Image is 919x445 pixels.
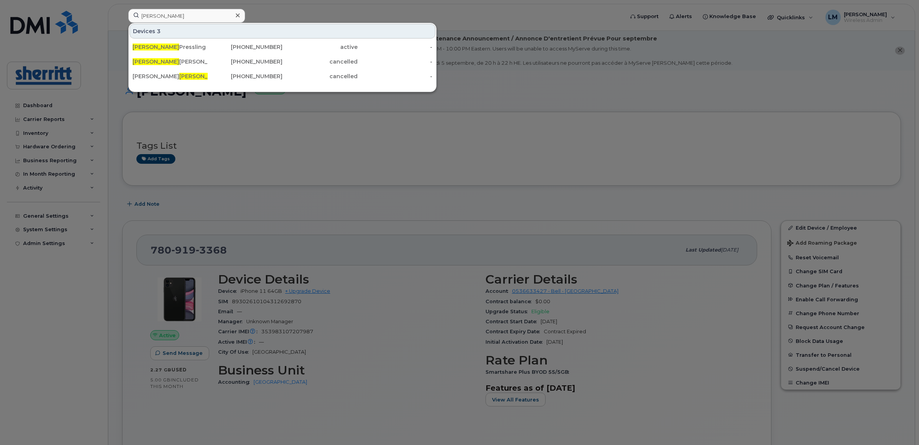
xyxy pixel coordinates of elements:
div: [PHONE_NUMBER] [208,43,283,51]
div: [PERSON_NAME] [133,58,208,65]
div: - [358,58,433,65]
span: [PERSON_NAME] [133,58,179,65]
div: Pressling [133,43,208,51]
a: [PERSON_NAME][PERSON_NAME][PHONE_NUMBER]cancelled- [129,55,435,69]
div: [PHONE_NUMBER] [208,58,283,65]
a: [PERSON_NAME]Pressling[PHONE_NUMBER]active- [129,40,435,54]
div: cancelled [282,58,358,65]
div: active [282,43,358,51]
span: 3 [157,27,161,35]
div: [PHONE_NUMBER] [208,72,283,80]
span: [PERSON_NAME] [179,73,226,80]
div: - [358,72,433,80]
div: - [358,43,433,51]
span: [PERSON_NAME] [133,44,179,50]
a: [PERSON_NAME][PERSON_NAME]son[PHONE_NUMBER]cancelled- [129,69,435,83]
div: cancelled [282,72,358,80]
div: Devices [129,24,435,39]
div: [PERSON_NAME] son [133,72,208,80]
